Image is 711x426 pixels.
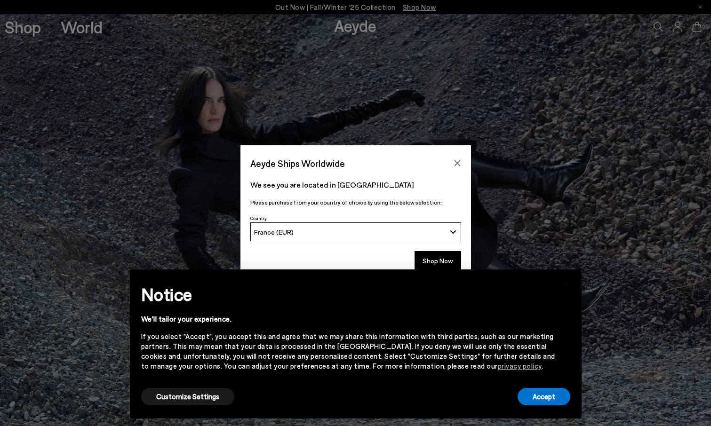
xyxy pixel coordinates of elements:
a: privacy policy [498,362,542,370]
button: Shop Now [415,251,461,271]
h2: Notice [141,282,555,307]
span: × [563,276,570,290]
span: France (EUR) [254,228,294,236]
button: Accept [518,388,570,405]
p: Please purchase from your country of choice by using the below selection: [250,198,461,207]
span: Aeyde Ships Worldwide [250,155,345,172]
button: Customize Settings [141,388,234,405]
p: We see you are located in [GEOGRAPHIC_DATA] [250,179,461,190]
div: We'll tailor your experience. [141,314,555,324]
div: If you select "Accept", you accept this and agree that we may share this information with third p... [141,331,555,371]
span: Country [250,215,267,221]
button: Close [450,156,464,170]
button: Close this notice [555,272,578,295]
